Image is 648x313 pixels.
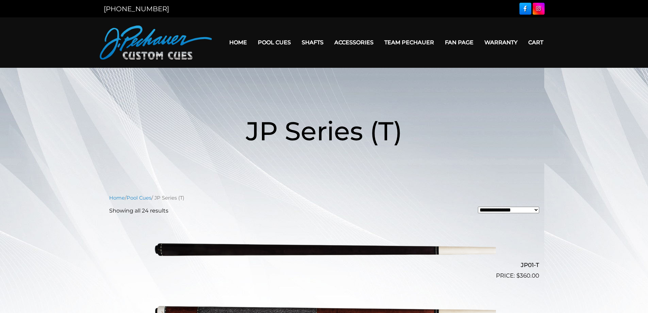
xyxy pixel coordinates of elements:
a: Shafts [296,34,329,51]
a: JP01-T $360.00 [109,220,539,280]
a: Home [109,195,125,201]
h2: JP01-T [109,259,539,271]
img: Pechauer Custom Cues [100,26,212,60]
a: Pool Cues [252,34,296,51]
span: $ [516,272,520,279]
a: Cart [523,34,549,51]
bdi: 360.00 [516,272,539,279]
a: Accessories [329,34,379,51]
a: [PHONE_NUMBER] [104,5,169,13]
a: Team Pechauer [379,34,439,51]
p: Showing all 24 results [109,207,168,215]
a: Warranty [479,34,523,51]
span: JP Series (T) [246,115,402,147]
select: Shop order [478,207,539,213]
a: Pool Cues [127,195,151,201]
a: Fan Page [439,34,479,51]
a: Home [224,34,252,51]
img: JP01-T [152,220,496,278]
nav: Breadcrumb [109,194,539,202]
